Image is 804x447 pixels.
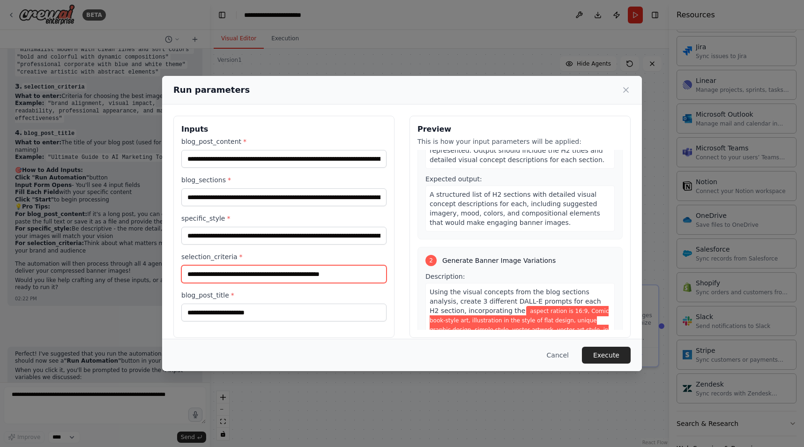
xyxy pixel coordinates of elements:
[425,175,482,183] span: Expected output:
[539,347,576,364] button: Cancel
[181,291,387,300] label: blog_post_title
[181,252,387,261] label: selection_criteria
[417,137,623,146] p: This is how your input parameters will be applied:
[430,288,601,314] span: Using the visual concepts from the blog sections analysis, create 3 different DALL-E prompts for ...
[181,124,387,135] h3: Inputs
[430,191,600,226] span: A structured list of H2 sections with detailed visual concept descriptions for each, including su...
[442,256,556,265] span: Generate Banner Image Variations
[582,347,631,364] button: Execute
[425,273,465,280] span: Description:
[417,124,623,135] h3: Preview
[173,83,250,97] h2: Run parameters
[181,214,387,223] label: specific_style
[425,255,437,266] div: 2
[181,137,387,146] label: blog_post_content
[181,175,387,185] label: blog_sections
